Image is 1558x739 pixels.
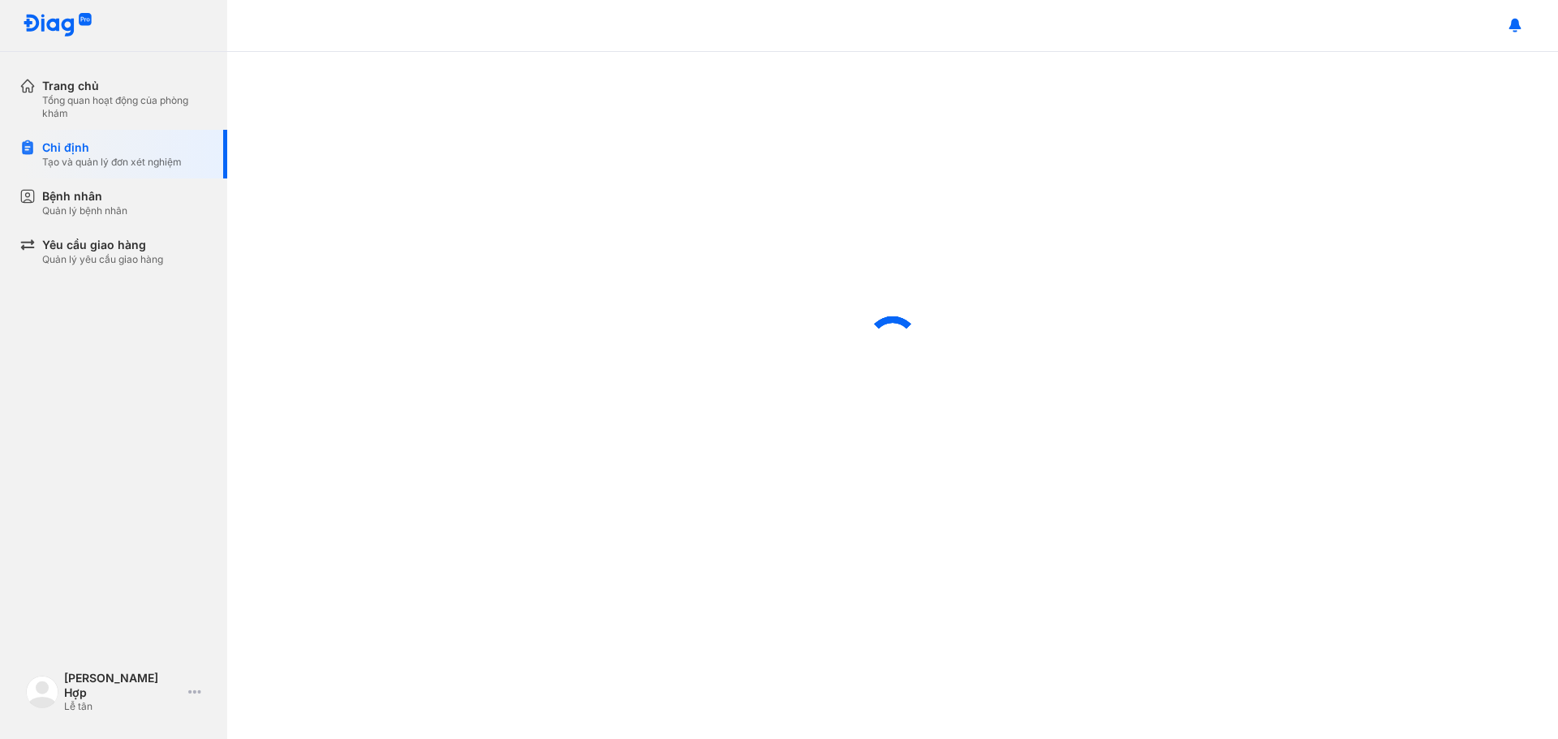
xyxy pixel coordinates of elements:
[23,13,93,38] img: logo
[64,671,182,700] div: [PERSON_NAME] Hợp
[42,140,182,156] div: Chỉ định
[42,188,127,204] div: Bệnh nhân
[64,700,182,713] div: Lễ tân
[26,676,58,708] img: logo
[42,78,208,94] div: Trang chủ
[42,156,182,169] div: Tạo và quản lý đơn xét nghiệm
[42,253,163,266] div: Quản lý yêu cầu giao hàng
[42,237,163,253] div: Yêu cầu giao hàng
[42,94,208,120] div: Tổng quan hoạt động của phòng khám
[42,204,127,217] div: Quản lý bệnh nhân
